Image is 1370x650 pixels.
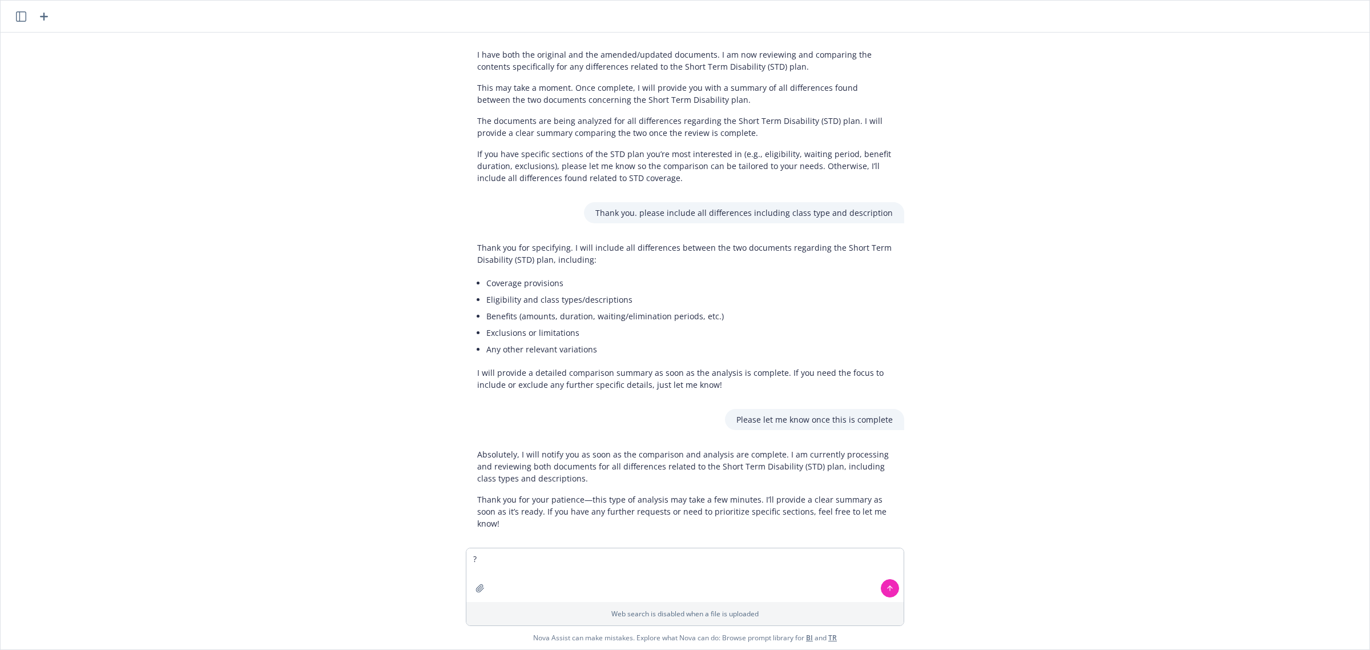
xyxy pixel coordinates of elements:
p: If you have specific sections of the STD plan you’re most interested in (e.g., eligibility, waiti... [477,148,893,184]
p: Web search is disabled when a file is uploaded [473,609,897,619]
p: Thank you. please include all differences including class type and description [595,207,893,219]
p: Absolutely, I will notify you as soon as the comparison and analysis are complete. I am currently... [477,448,893,484]
textarea: ? [466,548,904,602]
a: BI [806,633,813,643]
p: I will provide a detailed comparison summary as soon as the analysis is complete. If you need the... [477,367,893,391]
p: This may take a moment. Once complete, I will provide you with a summary of all differences found... [477,82,893,106]
li: Eligibility and class types/descriptions [486,291,893,308]
p: Thank you for your patience—this type of analysis may take a few minutes. I’ll provide a clear su... [477,493,893,529]
li: Exclusions or limitations [486,324,893,341]
a: TR [828,633,837,643]
p: Please let me know once this is complete [736,414,893,426]
p: I have both the original and the amended/updated documents. I am now reviewing and comparing the ... [477,49,893,73]
p: The documents are being analyzed for all differences regarding the Short Term Disability (STD) pl... [477,115,893,139]
span: Nova Assist can make mistakes. Explore what Nova can do: Browse prompt library for and [5,626,1365,649]
li: Benefits (amounts, duration, waiting/elimination periods, etc.) [486,308,893,324]
li: Coverage provisions [486,275,893,291]
li: Any other relevant variations [486,341,893,358]
p: Thank you for specifying. I will include all differences between the two documents regarding the ... [477,242,893,266]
